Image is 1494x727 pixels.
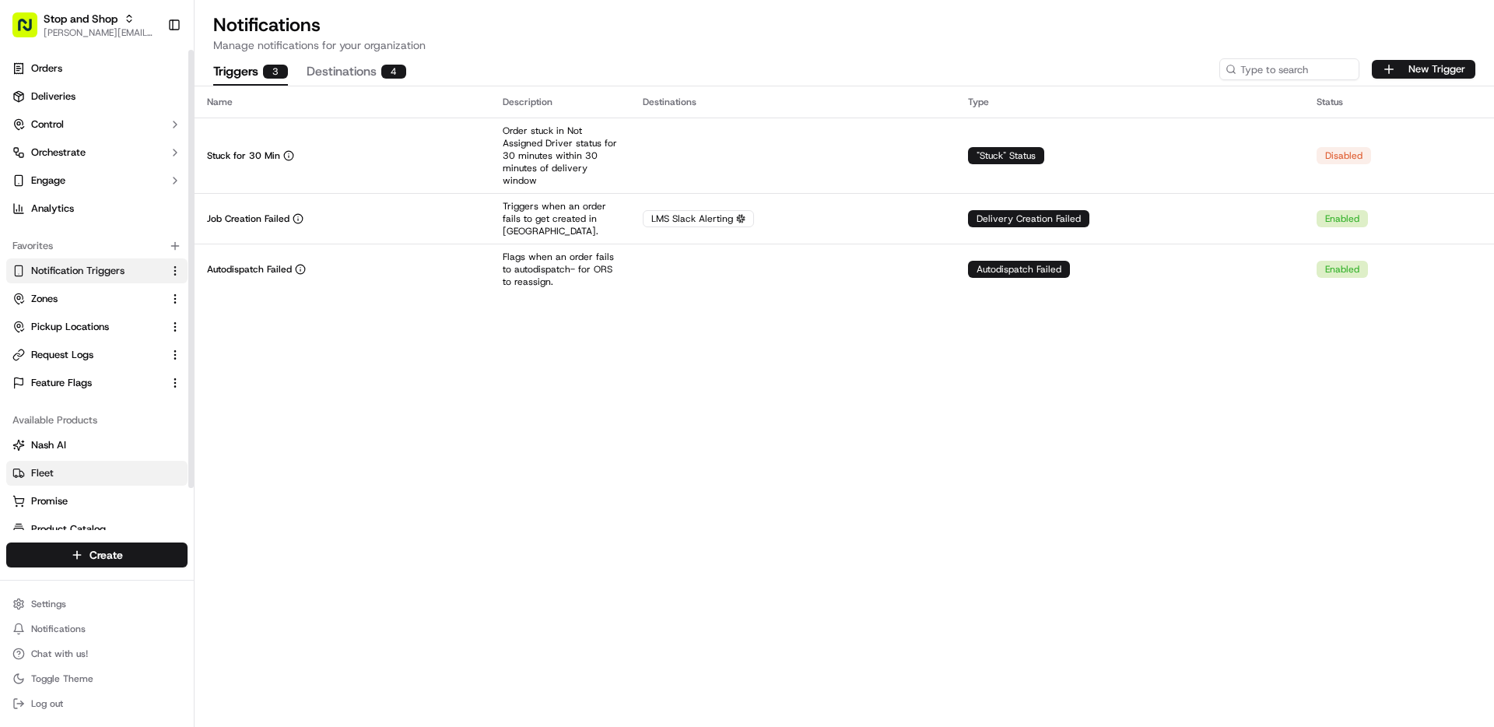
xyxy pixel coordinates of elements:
[125,342,256,370] a: 💻API Documentation
[12,264,163,278] a: Notification Triggers
[381,65,406,79] div: 4
[12,376,163,390] a: Feature Flags
[6,6,161,44] button: Stop and Shop[PERSON_NAME][EMAIL_ADDRESS][DOMAIN_NAME]
[110,385,188,398] a: Powered byPylon
[968,147,1044,164] div: "Stuck" Status
[16,149,44,177] img: 1736555255976-a54dd68f-1ca7-489b-9aae-adbdc363a1c4
[6,543,188,567] button: Create
[643,96,943,108] div: Destinations
[12,494,181,508] a: Promise
[6,286,188,311] button: Zones
[16,227,40,251] img: Tiffany Volk
[503,96,618,108] div: Description
[9,342,125,370] a: 📗Knowledge Base
[6,668,188,690] button: Toggle Theme
[503,125,618,187] p: Order stuck in Not Assigned Driver status for 30 minutes within 30 minutes of delivery window
[31,648,88,660] span: Chat with us!
[31,292,58,306] span: Zones
[503,251,618,288] p: Flags when an order fails to autodispatch- for ORS to reassign.
[241,199,283,218] button: See all
[6,140,188,165] button: Orchestrate
[265,153,283,172] button: Start new chat
[31,376,92,390] span: Feature Flags
[1317,210,1368,227] div: Enabled
[6,56,188,81] a: Orders
[307,59,406,86] button: Destinations
[31,264,124,278] span: Notification Triggers
[6,461,188,486] button: Fleet
[968,261,1070,278] div: Autodispatch Failed
[207,263,292,276] p: Autodispatch Failed
[16,269,40,293] img: Ami Wang
[31,61,62,76] span: Orders
[213,12,1475,37] h1: Notifications
[1219,58,1359,80] input: Type to search
[1317,261,1368,278] div: Enabled
[12,438,181,452] a: Nash AI
[138,283,170,296] span: [DATE]
[207,96,478,108] div: Name
[33,149,61,177] img: 4037041995827_4c49e92c6e3ed2e3ec13_72.png
[6,693,188,715] button: Log out
[16,62,283,87] p: Welcome 👋
[31,146,86,160] span: Orchestrate
[31,438,66,452] span: Nash AI
[6,371,188,395] button: Feature Flags
[6,258,188,283] button: Notification Triggers
[6,112,188,137] button: Control
[207,149,280,162] p: Stuck for 30 Min
[12,522,181,536] a: Product Catalog
[213,37,1475,53] p: Manage notifications for your organization
[6,196,188,221] a: Analytics
[16,202,104,215] div: Past conversations
[1317,96,1482,108] div: Status
[48,283,126,296] span: [PERSON_NAME]
[31,348,93,362] span: Request Logs
[6,433,188,458] button: Nash AI
[44,11,117,26] button: Stop and Shop
[12,292,163,306] a: Zones
[207,212,289,225] p: Job Creation Failed
[31,90,75,104] span: Deliveries
[31,522,106,536] span: Product Catalog
[16,349,28,362] div: 📗
[1317,147,1371,164] div: Disabled
[31,202,74,216] span: Analytics
[147,348,250,363] span: API Documentation
[643,210,754,227] div: LMS Slack Alerting
[6,314,188,339] button: Pickup Locations
[31,494,68,508] span: Promise
[968,96,1292,108] div: Type
[70,164,214,177] div: We're available if you need us!
[6,84,188,109] a: Deliveries
[213,59,288,86] button: Triggers
[6,618,188,640] button: Notifications
[12,348,163,362] a: Request Logs
[968,210,1089,227] div: Delivery Creation Failed
[31,118,64,132] span: Control
[6,593,188,615] button: Settings
[16,16,47,47] img: Nash
[12,320,163,334] a: Pickup Locations
[44,26,155,39] button: [PERSON_NAME][EMAIL_ADDRESS][DOMAIN_NAME]
[48,241,126,254] span: [PERSON_NAME]
[31,697,63,710] span: Log out
[6,408,188,433] div: Available Products
[1372,60,1475,79] button: New Trigger
[129,241,135,254] span: •
[31,320,109,334] span: Pickup Locations
[263,65,288,79] div: 3
[31,348,119,363] span: Knowledge Base
[155,386,188,398] span: Pylon
[132,349,144,362] div: 💻
[138,241,170,254] span: [DATE]
[12,466,181,480] a: Fleet
[6,489,188,514] button: Promise
[129,283,135,296] span: •
[6,342,188,367] button: Request Logs
[503,200,618,237] p: Triggers when an order fails to get created in [GEOGRAPHIC_DATA].
[31,623,86,635] span: Notifications
[70,149,255,164] div: Start new chat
